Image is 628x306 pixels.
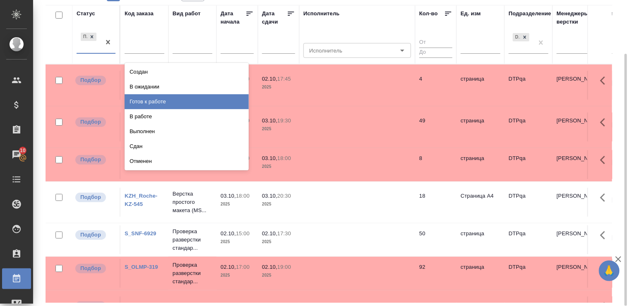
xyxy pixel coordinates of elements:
[80,193,101,201] p: Подбор
[505,112,553,141] td: DTPqa
[75,263,115,274] div: Можно подбирать исполнителей
[415,71,457,100] td: 4
[457,225,505,254] td: страница
[262,163,295,171] p: 2025
[512,32,530,43] div: DTPqa
[125,79,249,94] div: В ожидании
[599,261,620,281] button: 🙏
[415,112,457,141] td: 49
[262,117,277,124] p: 03.10,
[77,10,95,18] div: Статус
[505,259,553,288] td: DTPqa
[80,76,101,84] p: Подбор
[221,238,254,246] p: 2025
[262,200,295,208] p: 2025
[595,71,615,91] button: Здесь прячутся важные кнопки
[75,229,115,241] div: Можно подбирать исполнителей
[595,150,615,170] button: Здесь прячутся важные кнопки
[80,264,101,273] p: Подбор
[415,259,457,288] td: 92
[277,264,291,270] p: 19:00
[236,230,250,237] p: 15:00
[277,193,291,199] p: 20:30
[457,112,505,141] td: страница
[221,264,236,270] p: 02.10,
[173,261,212,286] p: Проверка разверстки стандар...
[602,262,616,280] span: 🙏
[125,124,249,139] div: Выполнен
[173,10,201,18] div: Вид работ
[262,155,277,161] p: 03.10,
[303,10,340,18] div: Исполнитель
[595,112,615,132] button: Здесь прячутся важные кнопки
[262,76,277,82] p: 02.10,
[262,271,295,280] p: 2025
[277,230,291,237] p: 17:30
[262,238,295,246] p: 2025
[262,10,287,26] div: Дата сдачи
[221,200,254,208] p: 2025
[415,150,457,179] td: 8
[595,188,615,208] button: Здесь прячутся важные кнопки
[262,125,295,133] p: 2025
[221,230,236,237] p: 02.10,
[415,188,457,217] td: 18
[236,264,250,270] p: 17:00
[457,259,505,288] td: страница
[221,271,254,280] p: 2025
[277,155,291,161] p: 18:00
[75,117,115,128] div: Можно подбирать исполнителей
[262,230,277,237] p: 02.10,
[75,192,115,203] div: Можно подбирать исполнителей
[75,154,115,165] div: Можно подбирать исполнителей
[595,259,615,279] button: Здесь прячутся важные кнопки
[221,193,236,199] p: 03.10,
[505,225,553,254] td: DTPqa
[419,10,438,18] div: Кол-во
[557,117,597,125] p: [PERSON_NAME]
[80,155,101,164] p: Подбор
[419,48,452,58] input: До
[595,225,615,245] button: Здесь прячутся важные кнопки
[125,193,157,207] a: KZH_Roche-KZ-545
[557,154,597,163] p: [PERSON_NAME]
[2,144,31,165] a: 10
[125,139,249,154] div: Сдан
[513,33,520,42] div: DTPqa
[457,150,505,179] td: страница
[557,229,597,238] p: [PERSON_NAME]
[457,188,505,217] td: Страница А4
[505,188,553,217] td: DTPqa
[505,150,553,179] td: DTPqa
[557,192,597,200] p: [PERSON_NAME]
[80,231,101,239] p: Подбор
[557,10,597,26] div: Менеджеры верстки
[173,190,212,215] p: Верстка простого макета (MS...
[75,75,115,86] div: Можно подбирать исполнителей
[277,76,291,82] p: 17:45
[81,33,87,41] div: Подбор
[125,10,154,18] div: Код заказа
[457,71,505,100] td: страница
[125,230,156,237] a: S_SNF-6929
[419,38,452,48] input: От
[557,75,597,83] p: [PERSON_NAME]
[80,118,101,126] p: Подбор
[125,94,249,109] div: Готов к работе
[509,10,551,18] div: Подразделение
[277,117,291,124] p: 19:30
[397,45,408,56] button: Open
[236,193,250,199] p: 18:00
[125,264,158,270] a: S_OLMP-319
[415,225,457,254] td: 50
[505,71,553,100] td: DTPqa
[262,83,295,91] p: 2025
[221,10,245,26] div: Дата начала
[173,227,212,252] p: Проверка разверстки стандар...
[15,146,31,155] span: 10
[262,264,277,270] p: 02.10,
[125,65,249,79] div: Создан
[125,154,249,169] div: Отменен
[125,109,249,124] div: В работе
[557,263,597,271] p: [PERSON_NAME]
